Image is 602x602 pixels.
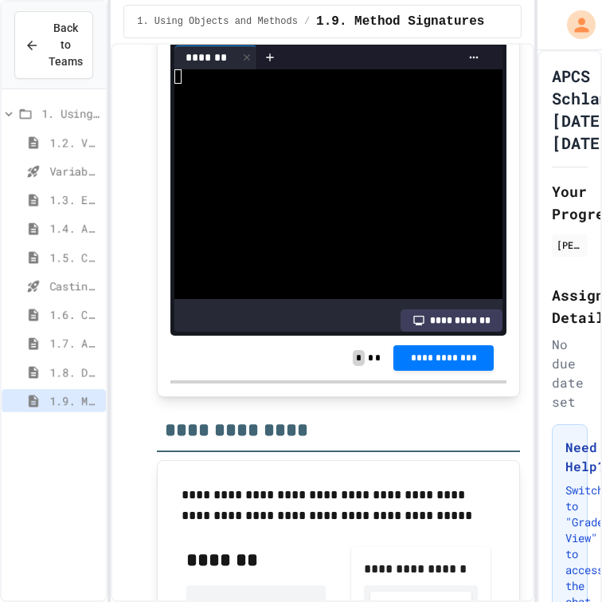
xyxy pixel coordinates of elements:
[49,335,100,352] span: 1.7. APIs and Libraries
[49,392,100,409] span: 1.9. Method Signatures
[552,335,588,411] div: No due date set
[557,238,583,252] div: [PERSON_NAME]
[49,20,83,70] span: Back to Teams
[316,12,484,31] span: 1.9. Method Signatures
[304,15,310,28] span: /
[552,284,588,329] h2: Assignment Details
[49,277,100,294] span: Casting and Ranges of variables - Quiz
[41,105,100,122] span: 1. Using Objects and Methods
[552,180,588,225] h2: Your Progress
[137,15,298,28] span: 1. Using Objects and Methods
[565,438,574,476] h3: Need Help?
[550,6,600,43] div: My Account
[49,163,100,179] span: Variables and Data Types - Quiz
[49,364,100,380] span: 1.8. Documentation with Comments and Preconditions
[14,11,93,79] button: Back to Teams
[49,134,100,151] span: 1.2. Variables and Data Types
[49,306,100,323] span: 1.6. Compound Assignment Operators
[49,191,100,208] span: 1.3. Expressions and Output [New]
[49,249,100,266] span: 1.5. Casting and Ranges of Values
[49,220,100,237] span: 1.4. Assignment and Input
